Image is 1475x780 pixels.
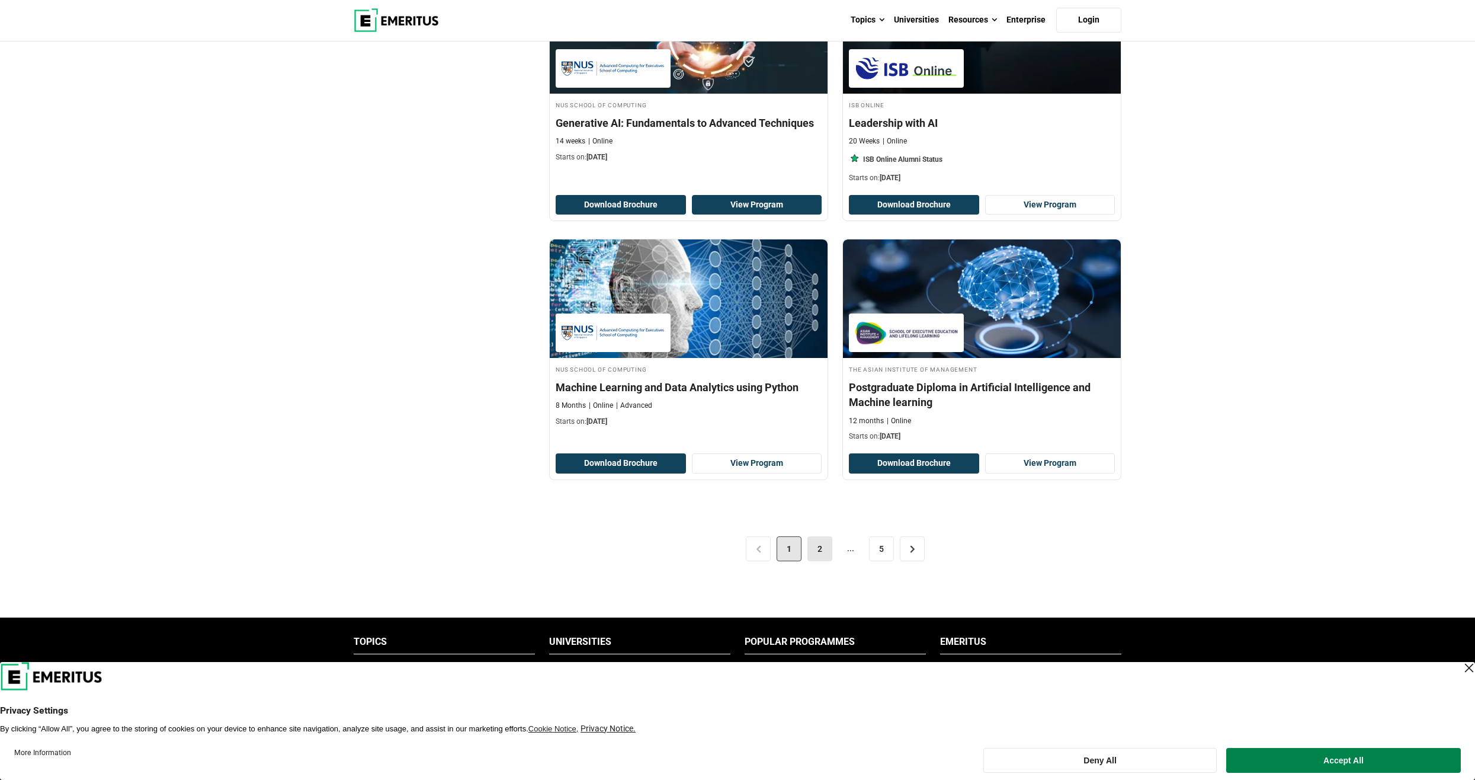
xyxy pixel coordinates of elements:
p: ISB Online Alumni Status [863,155,942,165]
a: AI and Machine Learning Course by The Asian Institute of Management - September 30, 2025 The Asia... [843,239,1121,447]
p: Starts on: [849,173,1115,183]
p: 12 months [849,416,884,426]
span: ... [838,536,863,561]
a: > [900,536,925,561]
span: [DATE] [880,432,900,440]
h4: Leadership with AI [849,116,1115,130]
span: 1 [777,536,801,561]
a: View Program [985,195,1115,215]
a: Login [1056,8,1121,33]
p: Online [883,136,907,146]
a: View Program [692,195,822,215]
h4: NUS School of Computing [556,364,822,374]
p: Online [588,136,613,146]
img: NUS School of Computing [562,55,665,82]
p: Starts on: [849,431,1115,442]
h4: ISB Online [849,100,1115,110]
p: Starts on: [556,417,822,427]
button: Download Brochure [556,453,686,474]
p: Online [887,416,911,426]
span: [DATE] [586,417,607,426]
button: Download Brochure [849,195,979,215]
a: View Program [985,453,1115,474]
img: Machine Learning and Data Analytics using Python | Online Coding Course [550,239,828,358]
a: View Program [692,453,822,474]
h4: Machine Learning and Data Analytics using Python [556,380,822,395]
p: Starts on: [556,152,822,162]
h4: The Asian Institute of Management [849,364,1115,374]
img: Postgraduate Diploma in Artificial Intelligence and Machine learning | Online AI and Machine Lear... [843,239,1121,358]
img: ISB Online [855,55,958,82]
h4: NUS School of Computing [556,100,822,110]
a: Coding Course by NUS School of Computing - September 30, 2025 NUS School of Computing NUS School ... [550,239,828,433]
a: 5 [869,536,894,561]
h4: Postgraduate Diploma in Artificial Intelligence and Machine learning [849,380,1115,410]
h4: Generative AI: Fundamentals to Advanced Techniques [556,116,822,130]
button: Download Brochure [556,195,686,215]
img: NUS School of Computing [562,319,665,346]
span: [DATE] [586,153,607,161]
p: Online [589,401,613,411]
button: Download Brochure [849,453,979,474]
p: 14 weeks [556,136,585,146]
p: 20 Weeks [849,136,880,146]
img: The Asian Institute of Management [855,319,958,346]
p: 8 Months [556,401,586,411]
p: Advanced [616,401,652,411]
span: [DATE] [880,174,900,182]
a: 2 [807,536,832,561]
